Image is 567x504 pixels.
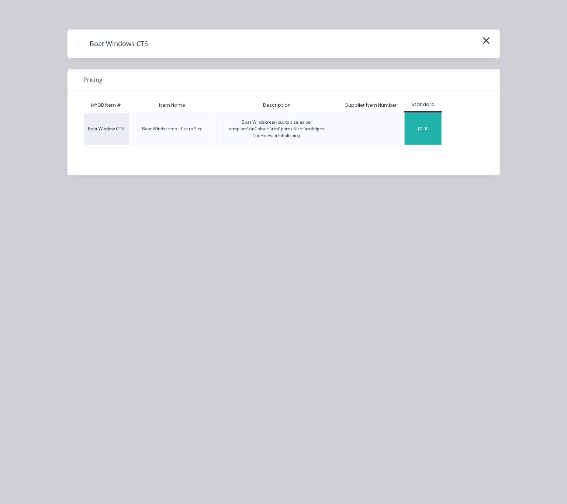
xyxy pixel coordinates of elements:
[257,96,297,114] div: Description
[79,37,159,51] h4: Boat Windows CTS
[84,98,128,113] div: MYOB Item #
[153,96,191,114] div: Item Name
[84,113,128,145] div: Boat Window CTS
[404,101,442,108] div: Standard
[142,126,203,132] div: Boat Windscreen - Cut to Size
[339,96,403,114] div: Supplier Item Number
[222,119,332,139] div: Boat Windscreen cut to size as per template\r\nColour: \r\nApprox Size: \r\nEdges: \r\nHoles: \r\...
[84,75,103,84] span: Pricing
[405,113,442,145] div: $0.00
